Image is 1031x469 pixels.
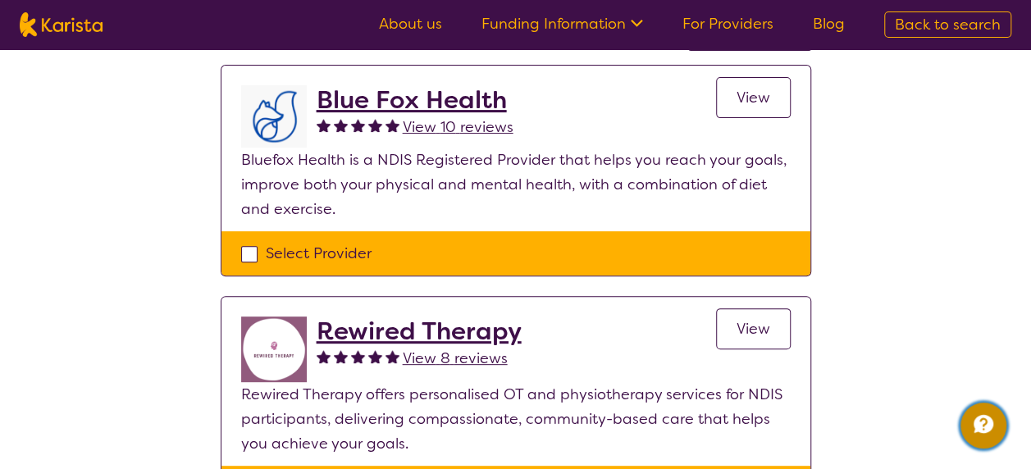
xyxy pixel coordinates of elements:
[368,349,382,363] img: fullstar
[403,346,508,371] a: View 8 reviews
[385,349,399,363] img: fullstar
[241,382,791,456] p: Rewired Therapy offers personalised OT and physiotherapy services for NDIS participants, deliveri...
[317,316,522,346] a: Rewired Therapy
[241,148,791,221] p: Bluefox Health is a NDIS Registered Provider that helps you reach your goals, improve both your p...
[351,349,365,363] img: fullstar
[20,12,103,37] img: Karista logo
[385,118,399,132] img: fullstar
[334,349,348,363] img: fullstar
[403,348,508,368] span: View 8 reviews
[716,77,791,118] a: View
[403,115,513,139] a: View 10 reviews
[241,85,307,148] img: lyehhyr6avbivpacwqcf.png
[481,14,643,34] a: Funding Information
[334,118,348,132] img: fullstar
[317,85,513,115] a: Blue Fox Health
[895,15,1001,34] span: Back to search
[351,118,365,132] img: fullstar
[813,14,845,34] a: Blog
[960,403,1006,449] button: Channel Menu
[737,88,770,107] span: View
[716,308,791,349] a: View
[379,14,442,34] a: About us
[737,319,770,339] span: View
[317,118,331,132] img: fullstar
[368,118,382,132] img: fullstar
[682,14,773,34] a: For Providers
[317,349,331,363] img: fullstar
[241,316,307,382] img: jovdti8ilrgkpezhq0s9.png
[884,11,1011,38] a: Back to search
[403,117,513,137] span: View 10 reviews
